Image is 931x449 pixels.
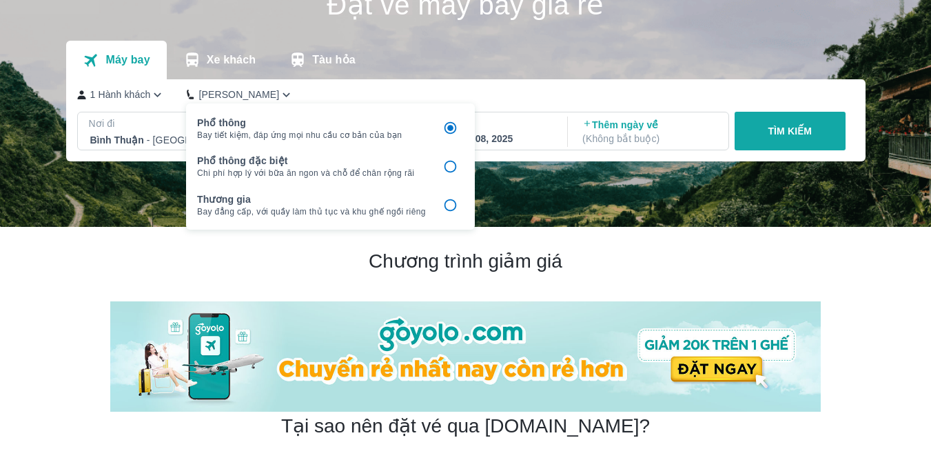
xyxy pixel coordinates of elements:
[418,118,554,132] p: Ngày đi
[197,116,426,130] p: Phổ thông
[197,206,426,217] span: Bay đẳng cấp, với quầy làm thủ tục và khu ghế ngồi riêng
[582,118,716,146] p: Thêm ngày về
[105,53,150,67] p: Máy bay
[312,53,356,67] p: Tàu hỏa
[419,132,553,146] div: Thứ 7, 23 th 08, 2025
[735,112,846,150] button: TÌM KIẾM
[110,249,821,274] h2: Chương trình giảm giá
[197,154,426,168] p: Phổ thông đặc biệt
[198,88,279,101] p: [PERSON_NAME]
[197,130,426,141] span: Bay tiết kiệm, đáp ứng mọi nhu cầu cơ bản của bạn
[110,301,821,412] img: banner-home
[197,192,426,206] p: Thương gia
[197,168,426,179] span: Chi phí hợp lý với bữa ăn ngon và chỗ để chân rộng rãi
[768,124,812,138] p: TÌM KIẾM
[207,53,256,67] p: Xe khách
[187,88,294,102] button: [PERSON_NAME]
[90,88,151,101] p: 1 Hành khách
[77,88,165,102] button: 1 Hành khách
[66,41,372,79] div: transportation tabs
[281,414,650,439] h2: Tại sao nên đặt vé qua [DOMAIN_NAME]?
[582,132,716,146] p: ( Không bắt buộc )
[89,117,225,130] p: Nơi đi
